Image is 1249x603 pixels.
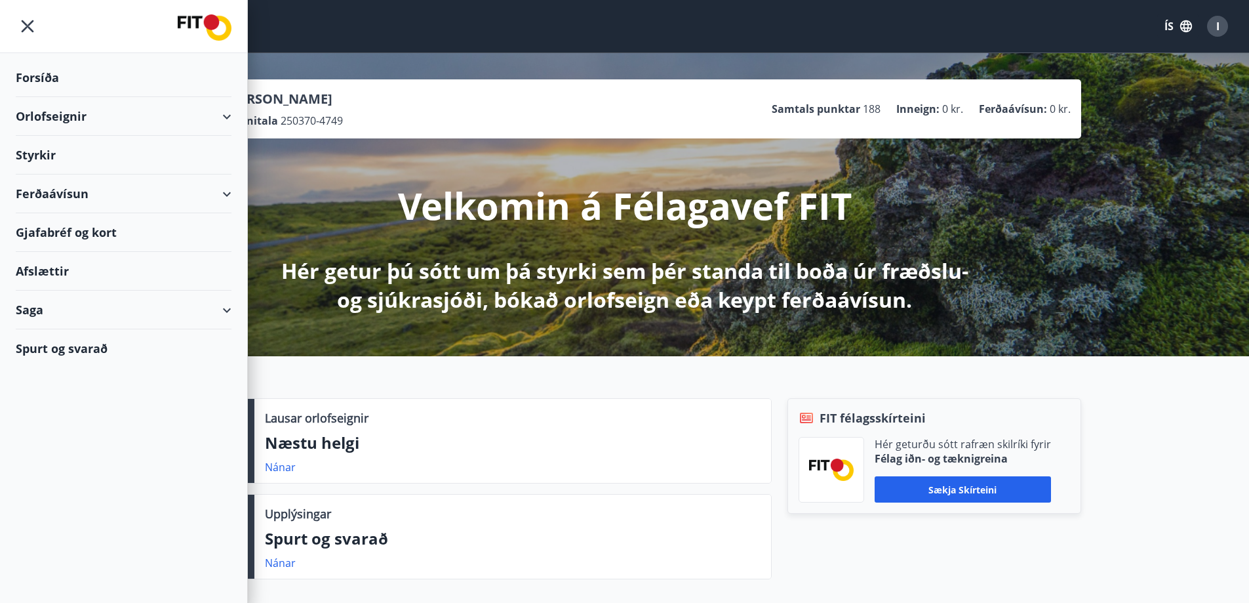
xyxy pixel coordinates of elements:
[1202,10,1233,42] button: I
[16,136,231,175] div: Styrkir
[875,437,1051,451] p: Hér geturðu sótt rafræn skilríki fyrir
[863,102,881,116] span: 188
[875,451,1051,466] p: Félag iðn- og tæknigreina
[979,102,1047,116] p: Ferðaávísun :
[16,252,231,291] div: Afslættir
[398,180,852,230] p: Velkomin á Félagavef FIT
[1157,14,1199,38] button: ÍS
[16,175,231,213] div: Ferðaávísun
[809,459,854,480] img: FPQVkF9lTnNbbaRSFyT17YYeljoOGk5m51IhT0bO.png
[16,291,231,329] div: Saga
[16,97,231,136] div: Orlofseignir
[265,460,296,474] a: Nánar
[820,409,926,426] span: FIT félagsskírteini
[178,14,231,41] img: union_logo
[16,329,231,367] div: Spurt og svarað
[1216,19,1219,33] span: I
[265,505,331,522] p: Upplýsingar
[16,58,231,97] div: Forsíða
[265,556,296,570] a: Nánar
[265,528,761,550] p: Spurt og svarað
[942,102,963,116] span: 0 kr.
[226,90,343,108] p: [PERSON_NAME]
[281,114,343,128] span: 250370-4749
[16,14,39,38] button: menu
[279,257,971,314] p: Hér getur þú sótt um þá styrki sem þér standa til boða úr fræðslu- og sjúkrasjóði, bókað orlofsei...
[772,102,860,116] p: Samtals punktar
[875,476,1051,503] button: Sækja skírteini
[1050,102,1071,116] span: 0 kr.
[226,114,278,128] p: Kennitala
[896,102,940,116] p: Inneign :
[265,432,761,454] p: Næstu helgi
[265,409,368,426] p: Lausar orlofseignir
[16,213,231,252] div: Gjafabréf og kort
